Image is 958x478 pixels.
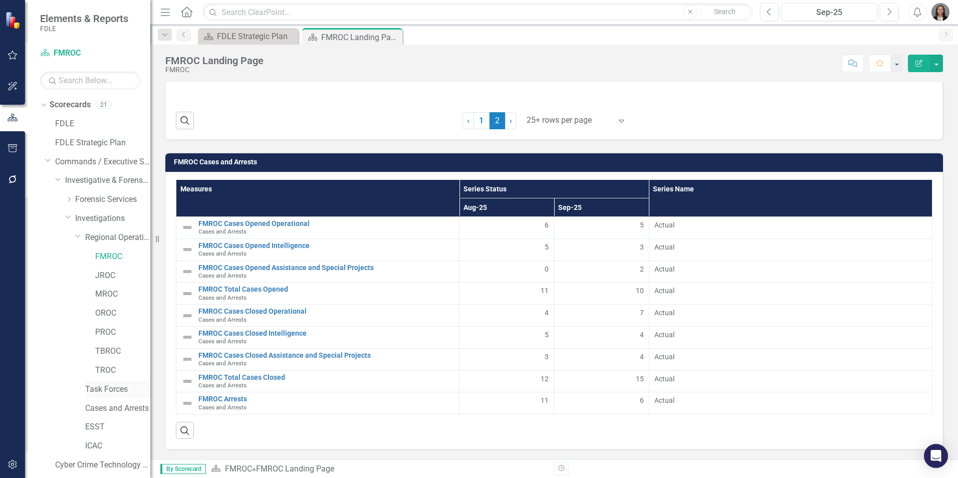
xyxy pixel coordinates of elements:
div: 21 [96,101,112,109]
td: Double-Click to Edit [459,327,554,349]
td: Double-Click to Edit [459,217,554,239]
span: By Scorecard [160,464,206,474]
a: ESST [85,421,150,433]
td: Double-Click to Edit [459,238,554,261]
td: Double-Click to Edit [554,327,649,349]
a: FMROC [225,464,252,473]
span: Actual [654,308,927,318]
span: 11 [541,286,549,296]
span: 5 [640,220,644,230]
span: Cases and Arrests [198,294,247,301]
div: FMROC [165,66,264,74]
a: FDLE Strategic Plan [55,137,150,149]
img: Barrett Espino [931,3,949,21]
a: FMROC Cases Opened Intelligence [198,242,454,250]
small: FDLE [40,25,128,33]
td: Double-Click to Edit Right Click for Context Menu [176,238,459,261]
span: 0 [545,264,549,274]
a: Forensic Services [75,194,150,205]
td: Double-Click to Edit [554,305,649,327]
td: Double-Click to Edit [554,217,649,239]
div: » [211,463,547,475]
span: Elements & Reports [40,13,128,25]
span: Actual [654,220,927,230]
a: FMROC Arrests [198,395,454,403]
input: Search Below... [40,72,140,89]
a: FMROC [95,251,150,263]
a: Commands / Executive Support Branch [55,156,150,168]
a: FMROC [40,48,140,59]
div: FDLE Strategic Plan [217,30,296,43]
span: Actual [654,330,927,340]
td: Double-Click to Edit Right Click for Context Menu [176,305,459,327]
a: FMROC Cases Opened Operational [198,220,454,227]
img: Not Defined [181,310,193,322]
div: FMROC Landing Page [165,55,264,66]
a: Cases and Arrests [85,403,150,414]
img: ClearPoint Strategy [5,12,23,29]
td: Double-Click to Edit [554,392,649,414]
img: Not Defined [181,397,193,409]
td: Double-Click to Edit Right Click for Context Menu [176,217,459,239]
a: Scorecards [50,99,91,111]
td: Double-Click to Edit [649,305,932,327]
td: Double-Click to Edit [649,238,932,261]
span: Actual [654,242,927,252]
span: Actual [654,395,927,405]
span: ‹ [467,116,469,125]
span: 11 [541,395,549,405]
a: FMROC Cases Closed Assistance and Special Projects [198,352,454,359]
img: Not Defined [181,375,193,387]
a: Task Forces [85,384,150,395]
span: 2 [490,112,506,129]
span: Search [714,8,736,16]
a: TROC [95,365,150,376]
span: 3 [640,242,644,252]
td: Double-Click to Edit [649,261,932,283]
td: Double-Click to Edit [554,238,649,261]
div: FMROC Landing Page [321,31,400,44]
td: Double-Click to Edit Right Click for Context Menu [176,283,459,305]
a: Investigative & Forensic Services Command [65,175,150,186]
span: 6 [640,395,644,405]
a: Cyber Crime Technology & Telecommunications [55,459,150,471]
td: Double-Click to Edit [649,348,932,370]
span: 12 [541,374,549,384]
span: Actual [654,352,927,362]
span: 10 [636,286,644,296]
td: Double-Click to Edit Right Click for Context Menu [176,370,459,392]
td: Double-Click to Edit [649,217,932,239]
a: FDLE Strategic Plan [200,30,296,43]
a: PROC [95,327,150,338]
td: Double-Click to Edit [459,261,554,283]
img: Not Defined [181,244,193,256]
a: FMROC Cases Closed Intelligence [198,330,454,337]
td: Double-Click to Edit Right Click for Context Menu [176,348,459,370]
td: Double-Click to Edit [459,305,554,327]
button: Sep-25 [782,3,877,21]
a: FMROC Total Cases Opened [198,286,454,293]
span: Cases and Arrests [198,272,247,279]
a: Investigations [75,213,150,224]
span: Actual [654,374,927,384]
img: Not Defined [181,288,193,300]
div: FMROC Landing Page [256,464,334,473]
div: Sep-25 [785,7,874,19]
span: Cases and Arrests [198,338,247,345]
span: Cases and Arrests [198,228,247,235]
td: Double-Click to Edit Right Click for Context Menu [176,261,459,283]
button: Search [700,5,750,19]
span: › [510,116,512,125]
span: Actual [654,264,927,274]
span: Cases and Arrests [198,404,247,411]
a: JROC [95,270,150,282]
img: Not Defined [181,353,193,365]
td: Double-Click to Edit [554,261,649,283]
span: Cases and Arrests [198,250,247,257]
span: 2 [640,264,644,274]
img: Not Defined [181,221,193,233]
a: 1 [473,112,490,129]
span: 6 [545,220,549,230]
input: Search ClearPoint... [203,4,753,21]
